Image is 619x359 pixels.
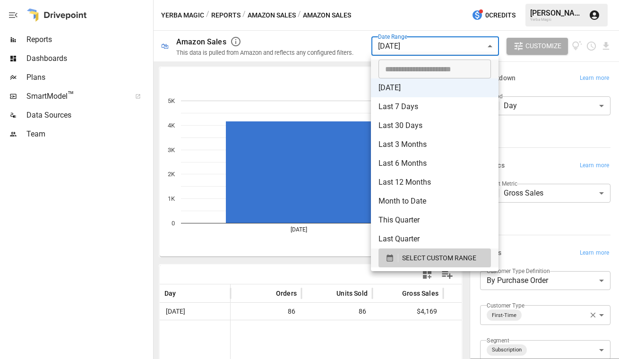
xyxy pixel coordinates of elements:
[371,192,499,211] li: Month to Date
[402,252,476,264] span: SELECT CUSTOM RANGE
[371,173,499,192] li: Last 12 Months
[371,135,499,154] li: Last 3 Months
[371,116,499,135] li: Last 30 Days
[371,97,499,116] li: Last 7 Days
[371,230,499,248] li: Last Quarter
[378,248,491,267] button: SELECT CUSTOM RANGE
[371,211,499,230] li: This Quarter
[371,78,499,97] li: [DATE]
[371,154,499,173] li: Last 6 Months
